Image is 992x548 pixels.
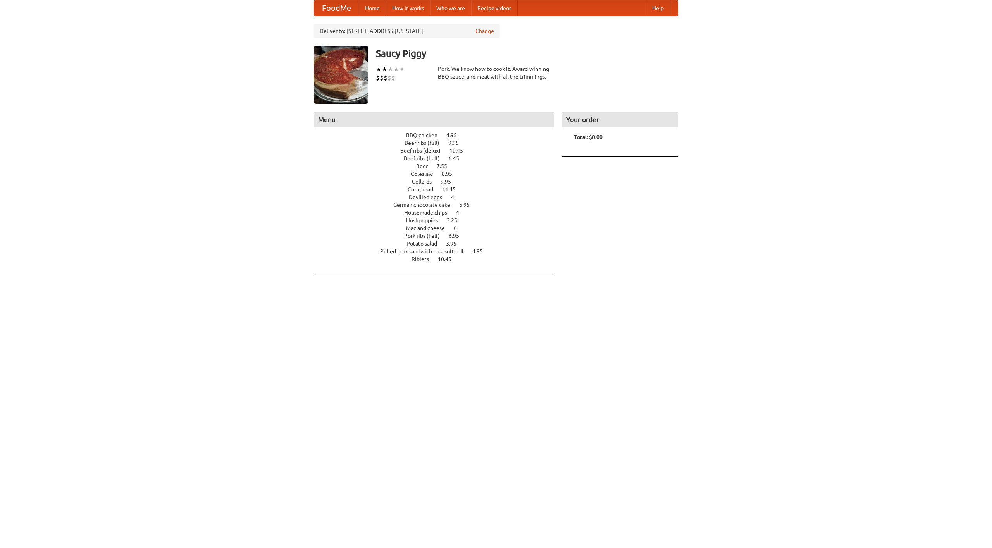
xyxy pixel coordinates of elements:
h4: Menu [314,112,554,127]
a: Who we are [430,0,471,16]
li: $ [376,74,380,82]
span: German chocolate cake [393,202,458,208]
h4: Your order [562,112,678,127]
li: $ [384,74,387,82]
li: ★ [387,65,393,74]
a: Recipe videos [471,0,518,16]
span: 11.45 [442,186,463,192]
a: FoodMe [314,0,359,16]
span: Pork ribs (half) [404,233,448,239]
a: Beer 7.55 [416,163,462,169]
a: Collards 9.95 [412,179,465,185]
li: ★ [376,65,382,74]
span: Pulled pork sandwich on a soft roll [380,248,471,254]
span: 5.95 [459,202,477,208]
h3: Saucy Piggy [376,46,678,61]
img: angular.jpg [314,46,368,104]
a: Beef ribs (half) 6.45 [404,155,474,161]
a: Hushpuppies 3.25 [406,217,472,223]
a: Change [475,27,494,35]
span: 6.95 [449,233,467,239]
span: Hushpuppies [406,217,446,223]
span: Housemade chips [404,210,455,216]
li: ★ [382,65,387,74]
div: Pork. We know how to cook it. Award-winning BBQ sauce, and meat with all the trimmings. [438,65,554,81]
a: Pork ribs (half) 6.95 [404,233,474,239]
span: Beef ribs (delux) [400,148,448,154]
a: Beef ribs (delux) 10.45 [400,148,477,154]
a: German chocolate cake 5.95 [393,202,484,208]
span: 10.45 [438,256,459,262]
span: Beef ribs (full) [405,140,447,146]
li: $ [380,74,384,82]
a: How it works [386,0,430,16]
span: BBQ chicken [406,132,445,138]
a: Help [646,0,670,16]
div: Deliver to: [STREET_ADDRESS][US_STATE] [314,24,500,38]
span: Riblets [412,256,437,262]
a: Potato salad 3.95 [406,241,471,247]
li: ★ [393,65,399,74]
span: Devilled eggs [409,194,450,200]
li: $ [387,74,391,82]
span: 7.55 [437,163,455,169]
a: Beef ribs (full) 9.95 [405,140,473,146]
span: 9.95 [448,140,467,146]
span: Beer [416,163,436,169]
span: 10.45 [449,148,471,154]
a: Cornbread 11.45 [408,186,470,192]
span: 4.95 [446,132,465,138]
span: 8.95 [442,171,460,177]
span: Collards [412,179,439,185]
span: 6.45 [449,155,467,161]
span: Coleslaw [411,171,441,177]
li: ★ [399,65,405,74]
span: 3.95 [446,241,464,247]
span: 4 [456,210,467,216]
a: Coleslaw 8.95 [411,171,467,177]
span: Mac and cheese [406,225,453,231]
a: Mac and cheese 6 [406,225,471,231]
span: 6 [454,225,465,231]
b: Total: $0.00 [574,134,603,140]
span: Potato salad [406,241,445,247]
span: 3.25 [447,217,465,223]
a: Pulled pork sandwich on a soft roll 4.95 [380,248,497,254]
a: Housemade chips 4 [404,210,474,216]
span: 4 [451,194,462,200]
span: 9.95 [441,179,459,185]
a: Home [359,0,386,16]
a: Riblets 10.45 [412,256,466,262]
span: 4.95 [472,248,491,254]
span: Beef ribs (half) [404,155,448,161]
a: BBQ chicken 4.95 [406,132,471,138]
a: Devilled eggs 4 [409,194,468,200]
span: Cornbread [408,186,441,192]
li: $ [391,74,395,82]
